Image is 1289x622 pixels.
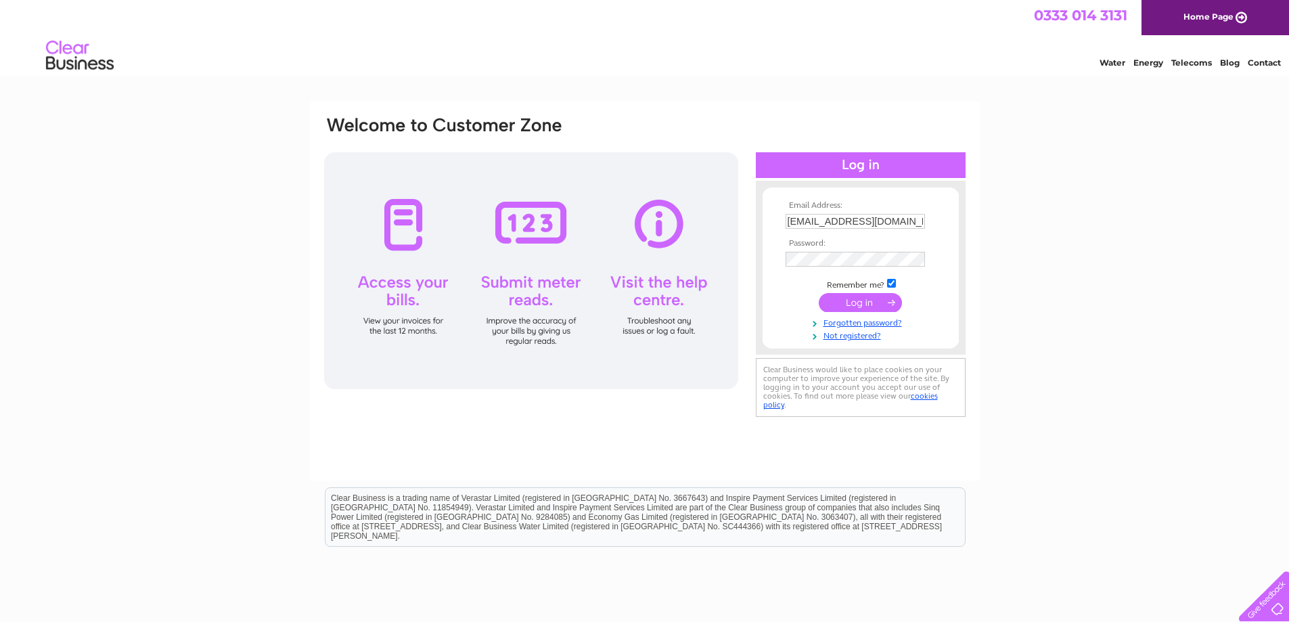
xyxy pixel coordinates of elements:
[1133,58,1163,68] a: Energy
[782,239,939,248] th: Password:
[763,391,938,409] a: cookies policy
[1220,58,1240,68] a: Blog
[1034,7,1127,24] a: 0333 014 3131
[782,277,939,290] td: Remember me?
[1100,58,1125,68] a: Water
[45,35,114,76] img: logo.png
[782,201,939,210] th: Email Address:
[1171,58,1212,68] a: Telecoms
[819,293,902,312] input: Submit
[756,358,966,417] div: Clear Business would like to place cookies on your computer to improve your experience of the sit...
[325,7,965,66] div: Clear Business is a trading name of Verastar Limited (registered in [GEOGRAPHIC_DATA] No. 3667643...
[786,315,939,328] a: Forgotten password?
[786,328,939,341] a: Not registered?
[1248,58,1281,68] a: Contact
